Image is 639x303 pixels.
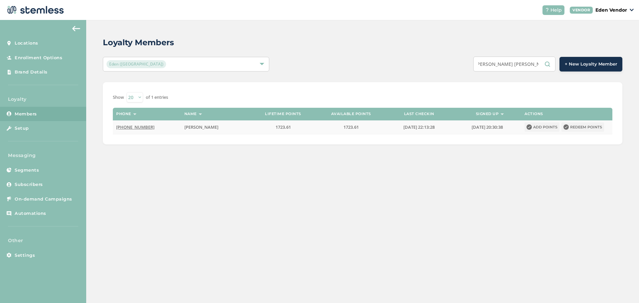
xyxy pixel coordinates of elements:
label: Show [113,94,124,101]
label: Name [184,112,197,116]
span: [PERSON_NAME] [184,124,218,130]
img: icon-help-white-03924b79.svg [545,8,549,12]
label: Last checkin [404,112,434,116]
label: LANCASTER RENAE [184,124,246,130]
span: Automations [15,210,46,217]
label: of 1 entries [146,94,168,101]
img: logo-dark-0685b13c.svg [5,3,64,17]
span: Eden ([GEOGRAPHIC_DATA]) [106,60,166,68]
span: [DATE] 20:30:38 [472,124,503,130]
span: [DATE] 22:13:28 [403,124,435,130]
span: Settings [15,252,35,259]
label: Phone [116,112,131,116]
input: Search [473,57,555,72]
h2: Loyalty Members [103,37,174,49]
span: Subscribers [15,181,43,188]
span: Enrollment Options [15,55,62,61]
span: + New Loyalty Member [565,61,617,68]
button: Add points [525,122,559,132]
p: Eden Vendor [595,7,627,14]
label: 1723.61 [320,124,382,130]
span: On-demand Campaigns [15,196,72,203]
span: 1723.61 [343,124,359,130]
img: icon-sort-1e1d7615.svg [133,113,136,115]
button: Redeem points [561,122,604,132]
label: (918) 671-1653 [116,124,177,130]
div: VENDOR [570,7,593,14]
span: [PHONE_NUMBER] [116,124,154,130]
label: Lifetime points [265,112,301,116]
img: icon_down-arrow-small-66adaf34.svg [630,9,634,11]
label: 1723.61 [252,124,314,130]
iframe: Chat Widget [606,271,639,303]
label: 2025-09-29 22:13:28 [388,124,450,130]
span: Setup [15,125,29,132]
span: Help [550,7,562,14]
img: icon-sort-1e1d7615.svg [199,113,202,115]
span: 1723.61 [276,124,291,130]
label: 2024-06-03 20:30:38 [457,124,518,130]
th: Actions [521,108,612,120]
span: Brand Details [15,69,48,76]
label: Signed up [476,112,499,116]
span: Segments [15,167,39,174]
img: icon-arrow-back-accent-c549486e.svg [72,26,80,31]
img: icon-sort-1e1d7615.svg [501,113,504,115]
span: Locations [15,40,38,47]
button: + New Loyalty Member [559,57,622,72]
span: Members [15,111,37,117]
label: Available points [331,112,371,116]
